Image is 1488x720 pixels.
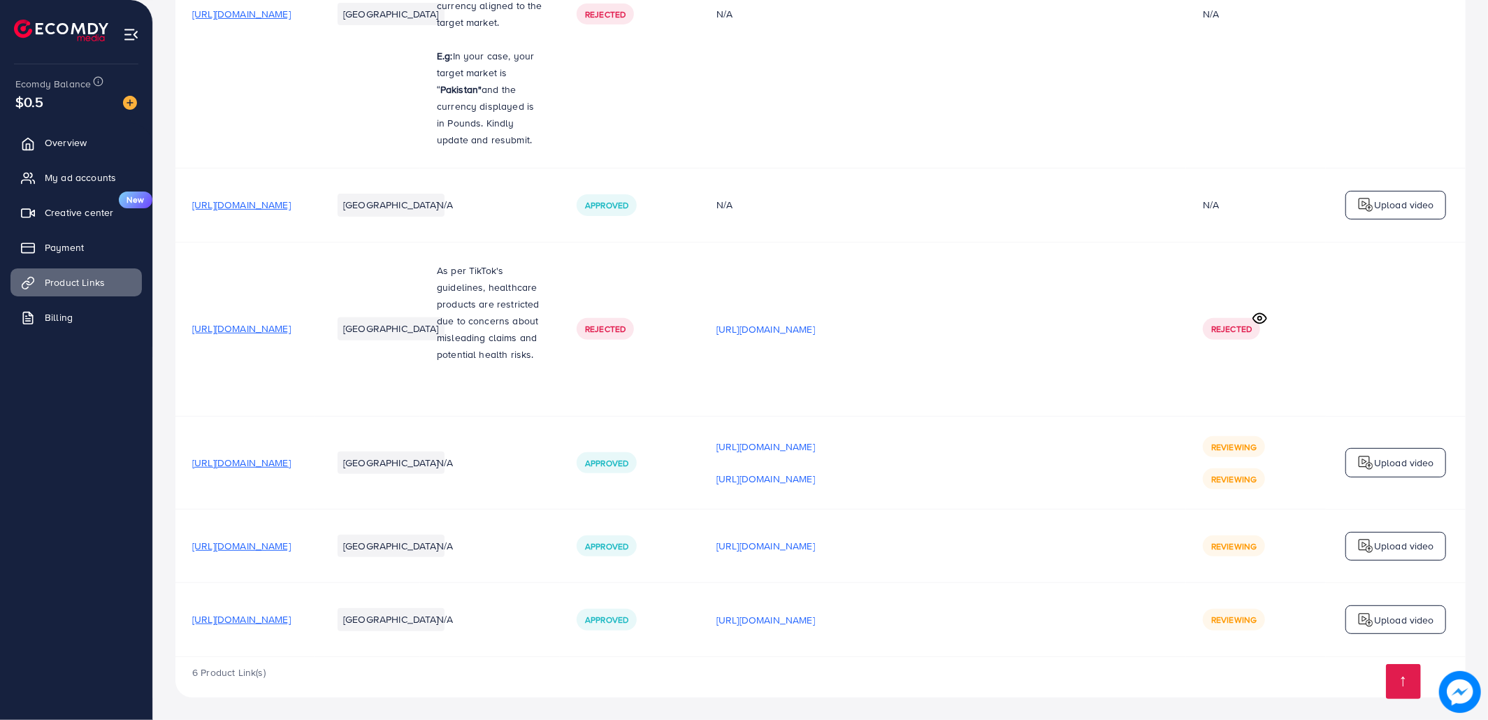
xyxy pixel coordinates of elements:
strong: E.g: [437,49,453,63]
img: logo [14,20,108,41]
div: N/A [716,7,1169,21]
span: N/A [437,198,453,212]
span: As per TikTok's guidelines, healthcare products are restricted due to concerns about misleading c... [437,264,540,361]
span: [URL][DOMAIN_NAME] [192,612,291,626]
span: My ad accounts [45,171,116,185]
img: menu [123,27,139,43]
span: New [119,192,152,208]
li: [GEOGRAPHIC_DATA] [338,317,445,340]
p: [URL][DOMAIN_NAME] [716,321,815,338]
span: Approved [585,614,628,626]
li: [GEOGRAPHIC_DATA] [338,452,445,474]
div: N/A [1203,7,1219,21]
p: Upload video [1374,196,1434,213]
span: Reviewing [1211,614,1257,626]
p: Upload video [1374,454,1434,471]
strong: Pakistan" [440,82,482,96]
span: Approved [585,540,628,552]
span: [URL][DOMAIN_NAME] [192,7,291,21]
span: 6 Product Link(s) [192,665,266,679]
p: Upload video [1374,538,1434,554]
a: Creative centerNew [10,199,142,226]
img: image [123,96,137,110]
li: [GEOGRAPHIC_DATA] [338,194,445,216]
span: N/A [437,612,453,626]
p: [URL][DOMAIN_NAME] [716,538,815,554]
span: $0.5 [15,92,44,112]
div: N/A [716,198,1169,212]
span: [URL][DOMAIN_NAME] [192,456,291,470]
img: logo [1357,454,1374,471]
span: Billing [45,310,73,324]
span: Reviewing [1211,473,1257,485]
span: N/A [437,539,453,553]
span: In your case, your target market is “ [437,49,535,96]
img: image [1439,671,1481,713]
a: Billing [10,303,142,331]
span: Approved [585,199,628,211]
span: [URL][DOMAIN_NAME] [192,198,291,212]
span: Payment [45,240,84,254]
span: [URL][DOMAIN_NAME] [192,539,291,553]
li: [GEOGRAPHIC_DATA] [338,608,445,631]
span: Product Links [45,275,105,289]
span: Reviewing [1211,441,1257,453]
li: [GEOGRAPHIC_DATA] [338,535,445,557]
img: logo [1357,538,1374,554]
span: Rejected [585,323,626,335]
p: Upload video [1374,612,1434,628]
a: Product Links [10,268,142,296]
p: [URL][DOMAIN_NAME] [716,612,815,628]
a: Payment [10,233,142,261]
span: [URL][DOMAIN_NAME] [192,322,291,336]
a: Overview [10,129,142,157]
span: N/A [437,456,453,470]
a: My ad accounts [10,164,142,192]
p: [URL][DOMAIN_NAME] [716,438,815,455]
li: [GEOGRAPHIC_DATA] [338,3,445,25]
span: Approved [585,457,628,469]
span: Reviewing [1211,540,1257,552]
img: logo [1357,612,1374,628]
span: and the currency displayed is in Pounds. Kindly update and resubmit. [437,82,534,147]
p: [URL][DOMAIN_NAME] [716,470,815,487]
img: logo [1357,196,1374,213]
div: N/A [1203,198,1219,212]
span: Overview [45,136,87,150]
span: Creative center [45,206,113,219]
span: Rejected [1211,323,1252,335]
span: Rejected [585,8,626,20]
span: Ecomdy Balance [15,77,91,91]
